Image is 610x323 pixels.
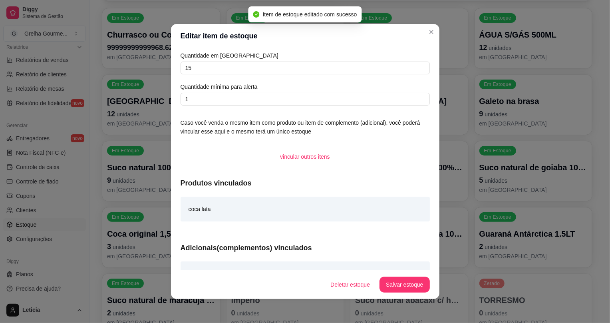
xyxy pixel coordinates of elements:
[425,26,438,38] button: Close
[274,149,336,165] button: vincular outros itens
[181,242,430,253] article: Adicionais(complementos) vinculados
[253,11,260,18] span: check-circle
[181,82,430,91] article: Quantidade mínima para alerta
[171,24,439,48] header: Editar item de estoque
[181,177,430,189] article: Produtos vinculados
[263,11,357,18] span: Item de estoque editado com sucesso
[380,277,429,293] button: Salvar estoque
[181,118,430,136] article: Caso você venda o mesmo item como produto ou item de complemento (adicional), você poderá vincula...
[189,269,212,278] article: Coca lata
[189,205,211,213] article: coca lata
[181,51,430,60] article: Quantidade em [GEOGRAPHIC_DATA]
[324,277,376,293] button: Deletar estoque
